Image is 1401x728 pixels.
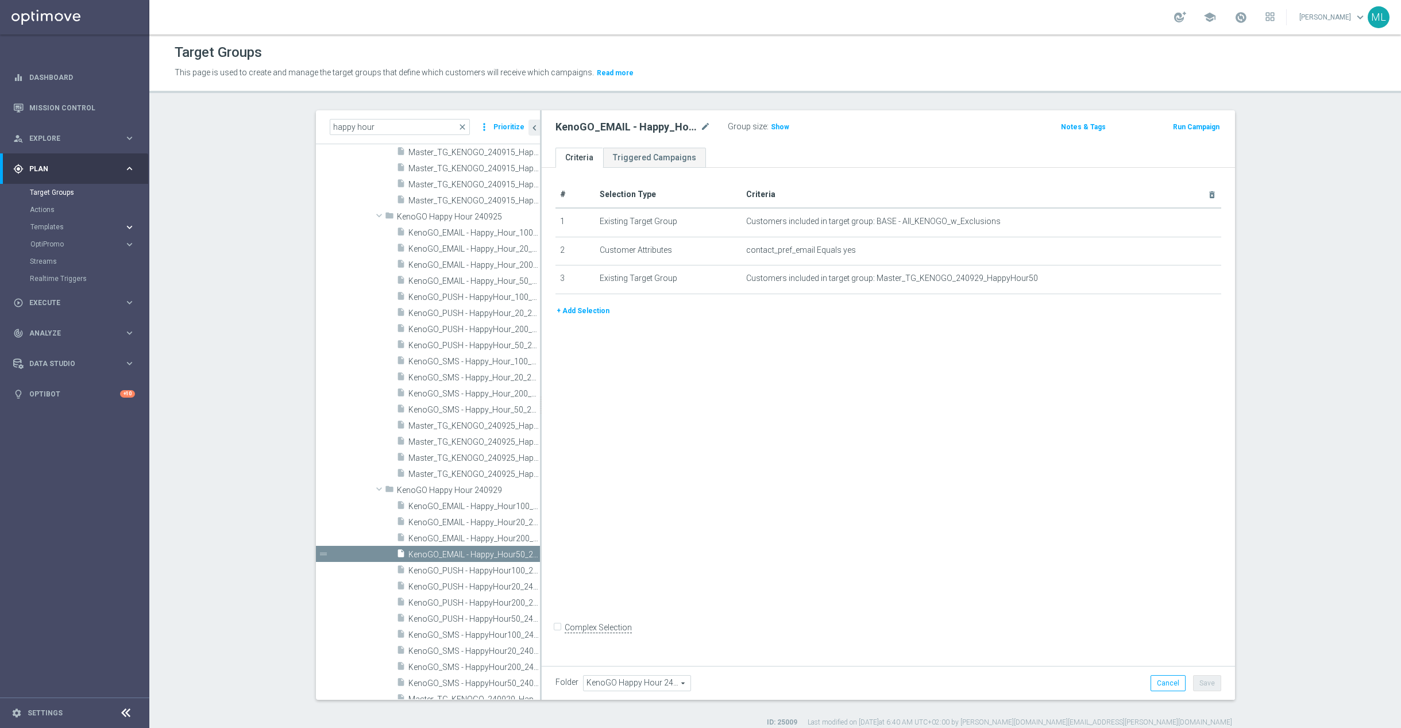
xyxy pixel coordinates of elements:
[408,196,540,206] span: Master_TG_KENOGO_240915_HappyHour_50
[13,164,136,174] button: gps_fixed Plan keyboard_arrow_right
[408,276,540,286] span: KenoGO_EMAIL - Happy_Hour_50_240925
[767,718,797,727] label: ID: 25009
[30,241,113,248] span: OptiPromo
[124,358,135,369] i: keyboard_arrow_right
[30,270,148,287] div: Realtime Triggers
[13,298,24,308] i: play_circle_outline
[1203,11,1216,24] span: school
[595,182,742,208] th: Selection Type
[396,645,406,658] i: insert_drive_file
[30,205,119,214] a: Actions
[396,533,406,546] i: insert_drive_file
[396,147,406,160] i: insert_drive_file
[396,436,406,449] i: insert_drive_file
[124,133,135,144] i: keyboard_arrow_right
[555,182,596,208] th: #
[13,164,124,174] div: Plan
[408,292,540,302] span: KenoGO_PUSH - HappyHour_100_240925
[396,227,406,240] i: insert_drive_file
[596,67,635,79] button: Read more
[13,134,136,143] button: person_search Explore keyboard_arrow_right
[13,328,24,338] i: track_changes
[13,379,135,409] div: Optibot
[30,224,124,230] div: Templates
[408,421,540,431] span: Master_TG_KENOGO_240925_HappyHour_100
[13,359,124,369] div: Data Studio
[124,297,135,308] i: keyboard_arrow_right
[13,298,136,307] button: play_circle_outline Execute keyboard_arrow_right
[408,469,540,479] span: Master_TG_KENOGO_240925_HappyHour_50
[396,291,406,305] i: insert_drive_file
[13,328,124,338] div: Analyze
[728,122,767,132] label: Group size
[11,708,22,718] i: settings
[767,122,769,132] label: :
[408,405,540,415] span: KenoGO_SMS - Happy_Hour_50_240925
[124,222,135,233] i: keyboard_arrow_right
[29,360,124,367] span: Data Studio
[397,486,540,495] span: KenoGO Happy Hour 240929
[408,228,540,238] span: KenoGO_EMAIL - Happy_Hour_100_240925
[408,357,540,367] span: KenoGO_SMS - Happy_Hour_100_240925
[746,274,1038,283] span: Customers included in target group: Master_TG_KENOGO_240929_HappyHour50
[13,390,136,399] div: lightbulb Optibot +10
[385,484,394,498] i: folder
[408,662,540,672] span: KenoGO_SMS - HappyHour200_240929
[565,622,632,633] label: Complex Selection
[385,211,394,224] i: folder
[13,73,136,82] button: equalizer Dashboard
[30,188,119,197] a: Target Groups
[458,122,467,132] span: close
[13,103,136,113] div: Mission Control
[1193,675,1221,691] button: Save
[396,517,406,530] i: insert_drive_file
[330,119,470,135] input: Quick find group or folder
[396,307,406,321] i: insert_drive_file
[13,389,24,399] i: lightbulb
[396,404,406,417] i: insert_drive_file
[595,208,742,237] td: Existing Target Group
[396,661,406,675] i: insert_drive_file
[408,518,540,527] span: KenoGO_EMAIL - Happy_Hour20_240929
[1060,121,1107,133] button: Notes & Tags
[555,305,611,317] button: + Add Selection
[29,62,135,93] a: Dashboard
[408,614,540,624] span: KenoGO_PUSH - HappyHour50_240929
[408,437,540,447] span: Master_TG_KENOGO_240925_HappyHour_20
[408,341,540,350] span: KenoGO_PUSH - HappyHour_50_240925
[408,582,540,592] span: KenoGO_PUSH - HappyHour20_240929
[30,257,119,266] a: Streams
[1172,121,1221,133] button: Run Campaign
[13,164,24,174] i: gps_fixed
[408,373,540,383] span: KenoGO_SMS - Happy_Hour_20_240925
[555,120,698,134] h2: KenoGO_EMAIL - Happy_Hour50_240929
[30,224,113,230] span: Templates
[555,265,596,294] td: 3
[13,298,124,308] div: Execute
[29,379,120,409] a: Optibot
[396,452,406,465] i: insert_drive_file
[30,241,124,248] div: OptiPromo
[396,597,406,610] i: insert_drive_file
[492,120,526,135] button: Prioritize
[30,240,136,249] div: OptiPromo keyboard_arrow_right
[396,694,406,707] i: insert_drive_file
[396,549,406,562] i: insert_drive_file
[408,502,540,511] span: KenoGO_EMAIL - Happy_Hour100_240929
[396,629,406,642] i: insert_drive_file
[396,163,406,176] i: insert_drive_file
[603,148,706,168] a: Triggered Campaigns
[396,468,406,482] i: insert_drive_file
[175,68,594,77] span: This page is used to create and manage the target groups that define which customers will receive...
[408,244,540,254] span: KenoGO_EMAIL - Happy_Hour_20_240925
[13,133,24,144] i: person_search
[13,93,135,123] div: Mission Control
[408,566,540,576] span: KenoGO_PUSH - HappyHour100_240929
[29,330,124,337] span: Analyze
[396,372,406,385] i: insert_drive_file
[408,453,540,463] span: Master_TG_KENOGO_240925_HappyHour_200
[396,179,406,192] i: insert_drive_file
[396,275,406,288] i: insert_drive_file
[29,299,124,306] span: Execute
